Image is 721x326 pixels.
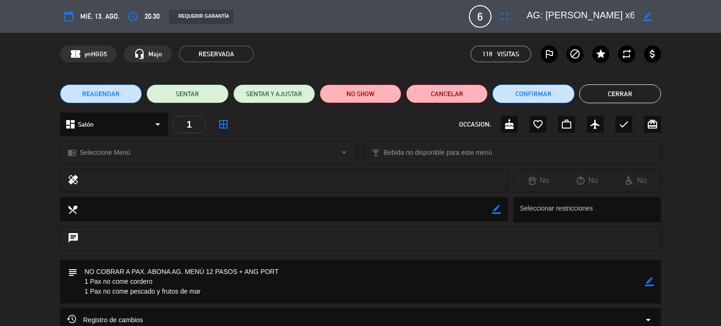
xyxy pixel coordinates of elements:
[70,48,81,60] span: confirmation_number
[67,204,77,214] i: local_dining
[643,12,652,21] i: border_color
[643,314,654,326] i: arrow_drop_down
[173,116,206,133] div: 1
[406,84,488,103] button: Cancelar
[338,147,350,158] i: arrow_drop_down
[595,48,606,60] i: star
[492,84,574,103] button: Confirmar
[127,11,138,22] i: access_time
[320,84,401,103] button: NO SHOW
[532,119,544,130] i: favorite_border
[78,119,94,130] span: Salón
[469,5,491,28] span: 6
[80,11,120,22] span: mié. 13, ago.
[645,277,654,286] i: border_color
[124,8,141,25] button: access_time
[483,49,492,60] span: 118
[68,232,79,245] i: chat
[647,119,658,130] i: card_giftcard
[563,174,612,187] div: No
[148,49,162,60] span: Majo
[459,119,491,130] span: OCCASION:
[590,119,601,130] i: airplanemode_active
[621,48,632,60] i: repeat
[618,119,629,130] i: check
[561,119,572,130] i: work_outline
[179,45,254,62] span: RESERVADA
[496,8,513,25] button: fullscreen
[504,119,515,130] i: cake
[63,11,74,22] i: calendar_today
[492,205,501,214] i: border_color
[84,49,107,60] span: ynHGG5
[68,174,79,187] i: healing
[67,267,77,277] i: subject
[134,48,145,60] i: headset_mic
[60,8,77,25] button: calendar_today
[499,11,510,22] i: fullscreen
[67,314,143,326] span: Registro de cambios
[145,11,160,22] span: 20:30
[82,89,120,99] span: REAGENDAR
[647,48,658,60] i: attach_money
[68,148,77,157] i: chrome_reader_mode
[65,119,76,130] i: dashboard
[497,49,519,60] em: Visitas
[544,48,555,60] i: outlined_flag
[169,10,234,24] div: REQUERIR GARANTÍA
[152,119,163,130] i: arrow_drop_down
[371,148,380,157] i: local_bar
[612,174,660,187] div: No
[218,119,229,130] i: border_all
[384,147,492,158] span: Bebida no disponible para este menú
[569,48,581,60] i: block
[146,84,228,103] button: SENTAR
[579,84,661,103] button: Cerrar
[80,147,130,158] span: Seleccione Menú
[514,174,563,187] div: No
[233,84,315,103] button: SENTAR Y AJUSTAR
[60,84,142,103] button: REAGENDAR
